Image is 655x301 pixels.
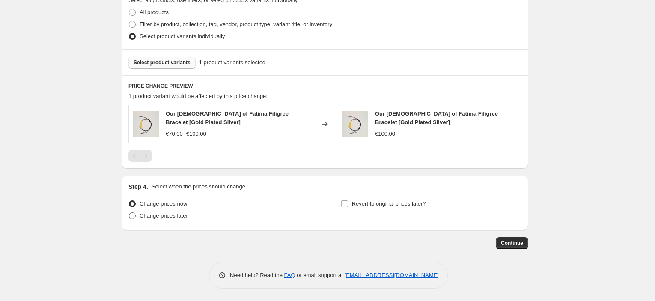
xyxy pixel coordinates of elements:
a: FAQ [284,272,295,278]
span: Change prices later [140,212,188,219]
span: Our [DEMOGRAPHIC_DATA] of Fatima Filigree Bracelet [Gold Plated Silver] [375,110,498,125]
span: €100.00 [375,131,395,137]
span: Change prices now [140,200,187,207]
span: Revert to original prices later? [352,200,426,207]
p: Select when the prices should change [152,182,245,191]
span: All products [140,9,169,15]
span: Need help? Read the [230,272,284,278]
span: €70.00 [166,131,183,137]
a: [EMAIL_ADDRESS][DOMAIN_NAME] [345,272,439,278]
span: or email support at [295,272,345,278]
span: 1 product variants selected [199,58,265,67]
span: Select product variants [134,59,191,66]
span: Select product variants individually [140,33,225,39]
span: Our [DEMOGRAPHIC_DATA] of Fatima Filigree Bracelet [Gold Plated Silver] [166,110,289,125]
h6: PRICE CHANGE PREVIEW [128,83,521,89]
img: OurLadyofFatimaFiligreeBracelet_GoldPlatedSilver_2_80x.png [342,111,368,137]
button: Continue [496,237,528,249]
img: OurLadyofFatimaFiligreeBracelet_GoldPlatedSilver_2_80x.png [133,111,159,137]
button: Select product variants [128,57,196,69]
h2: Step 4. [128,182,148,191]
nav: Pagination [128,150,152,162]
span: Continue [501,240,523,247]
span: 1 product variant would be affected by this price change: [128,93,268,99]
span: €100.00 [186,131,206,137]
span: Filter by product, collection, tag, vendor, product type, variant title, or inventory [140,21,332,27]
